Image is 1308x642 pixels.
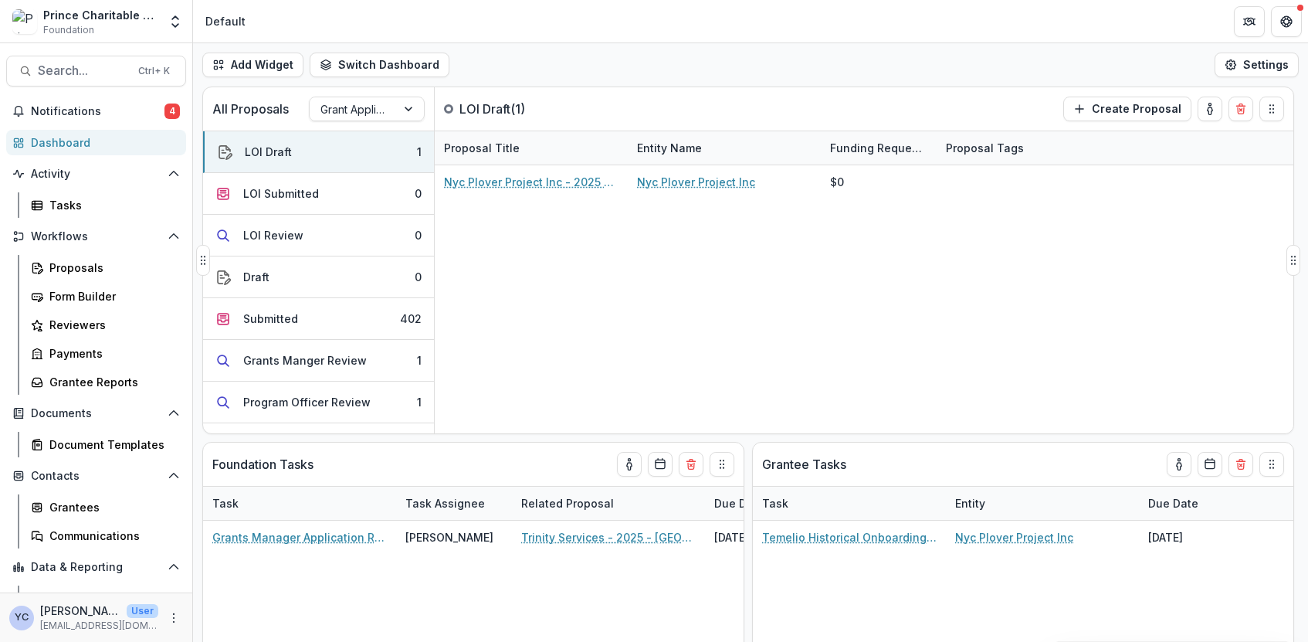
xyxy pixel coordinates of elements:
[415,269,422,285] div: 0
[49,374,174,390] div: Grantee Reports
[164,104,180,119] span: 4
[830,174,844,190] div: $0
[205,13,246,29] div: Default
[1228,97,1253,121] button: Delete card
[753,487,946,520] div: Task
[40,619,158,633] p: [EMAIL_ADDRESS][DOMAIN_NAME]
[203,131,434,173] button: LOI Draft1
[1167,452,1191,477] button: toggle-assigned-to-me
[164,6,186,37] button: Open entity switcher
[628,131,821,165] div: Entity Name
[31,561,161,574] span: Data & Reporting
[25,586,186,611] a: Dashboard
[203,298,434,340] button: Submitted402
[1063,97,1191,121] button: Create Proposal
[1198,97,1222,121] button: toggle-assigned-to-me
[415,227,422,243] div: 0
[25,523,186,549] a: Communications
[25,284,186,309] a: Form Builder
[25,494,186,520] a: Grantees
[49,345,174,362] div: Payments
[1215,53,1299,77] button: Settings
[245,144,292,160] div: LOI Draft
[705,487,821,520] div: Due Date
[49,197,174,213] div: Tasks
[417,352,422,369] div: 1
[12,9,37,34] img: Prince Charitable Trusts Data Sandbox (In Dev)
[1259,452,1284,477] button: Drag
[203,487,396,520] div: Task
[6,401,186,426] button: Open Documents
[25,255,186,280] a: Proposals
[710,452,734,477] button: Drag
[6,130,186,155] a: Dashboard
[6,99,186,124] button: Notifications4
[243,394,371,410] div: Program Officer Review
[202,53,303,77] button: Add Widget
[821,131,937,165] div: Funding Requested
[203,495,248,511] div: Task
[444,174,618,190] a: Nyc Plover Project Inc - 2025 - Letter of Intent
[512,487,705,520] div: Related Proposal
[43,23,94,37] span: Foundation
[400,311,422,327] div: 402
[31,230,161,243] span: Workflows
[49,436,174,453] div: Document Templates
[6,555,186,579] button: Open Data & Reporting
[6,224,186,249] button: Open Workflows
[49,590,174,606] div: Dashboard
[435,140,529,156] div: Proposal Title
[1271,6,1302,37] button: Get Help
[1198,452,1222,477] button: Calendar
[648,452,673,477] button: Calendar
[435,131,628,165] div: Proposal Title
[40,603,120,619] p: [PERSON_NAME]
[937,140,1033,156] div: Proposal Tags
[199,10,252,32] nav: breadcrumb
[31,168,161,181] span: Activity
[821,140,937,156] div: Funding Requested
[164,609,183,627] button: More
[203,215,434,256] button: LOI Review0
[459,100,575,118] p: LOI Draft ( 1 )
[946,487,1139,520] div: Entity
[396,487,512,520] div: Task Assignee
[38,63,129,78] span: Search...
[15,613,29,623] div: Yena Choi
[243,352,367,369] div: Grants Manger Review
[212,529,387,545] a: Grants Manager Application Review
[25,312,186,338] a: Reviewers
[31,105,164,118] span: Notifications
[243,227,303,243] div: LOI Review
[203,340,434,382] button: Grants Manger Review1
[762,455,846,474] p: Grantee Tasks
[6,161,186,186] button: Open Activity
[946,495,995,511] div: Entity
[1139,487,1255,520] div: Due Date
[637,174,755,190] a: Nyc Plover Project Inc
[243,269,269,285] div: Draft
[1259,97,1284,121] button: Drag
[705,495,774,511] div: Due Date
[417,144,422,160] div: 1
[1139,521,1255,554] div: [DATE]
[1139,495,1208,511] div: Due Date
[25,369,186,395] a: Grantee Reports
[679,452,703,477] button: Delete card
[753,495,798,511] div: Task
[31,134,174,151] div: Dashboard
[6,56,186,87] button: Search...
[25,432,186,457] a: Document Templates
[196,245,210,276] button: Drag
[135,63,173,80] div: Ctrl + K
[43,7,158,23] div: Prince Charitable Trusts Data Sandbox (In Dev)
[512,495,623,511] div: Related Proposal
[243,185,319,202] div: LOI Submitted
[405,529,493,545] div: [PERSON_NAME]
[212,455,313,474] p: Foundation Tasks
[1234,6,1265,37] button: Partners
